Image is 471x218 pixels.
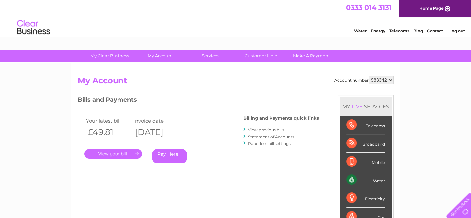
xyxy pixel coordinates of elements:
a: Paperless bill settings [248,141,291,146]
a: View previous bills [248,127,284,132]
div: Water [346,171,385,189]
td: Invoice date [132,116,180,125]
a: My Clear Business [82,50,137,62]
a: Blog [413,28,423,33]
a: Statement of Accounts [248,134,294,139]
a: . [84,149,142,159]
div: Account number [334,76,394,84]
a: 0333 014 3131 [346,3,392,12]
a: My Account [133,50,188,62]
a: Pay Here [152,149,187,163]
th: [DATE] [132,125,180,139]
a: Water [354,28,367,33]
a: Services [183,50,238,62]
a: Log out [449,28,465,33]
h2: My Account [78,76,394,89]
a: Telecoms [389,28,409,33]
div: Clear Business is a trading name of Verastar Limited (registered in [GEOGRAPHIC_DATA] No. 3667643... [79,4,393,32]
h3: Bills and Payments [78,95,319,107]
a: Contact [427,28,443,33]
a: Make A Payment [284,50,339,62]
div: Telecoms [346,116,385,134]
div: LIVE [350,103,364,109]
td: Your latest bill [84,116,132,125]
div: MY SERVICES [340,97,392,116]
img: logo.png [17,17,50,37]
div: Electricity [346,189,385,207]
th: £49.81 [84,125,132,139]
a: Energy [371,28,385,33]
a: Customer Help [234,50,288,62]
div: Broadband [346,134,385,153]
div: Mobile [346,153,385,171]
h4: Billing and Payments quick links [243,116,319,121]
